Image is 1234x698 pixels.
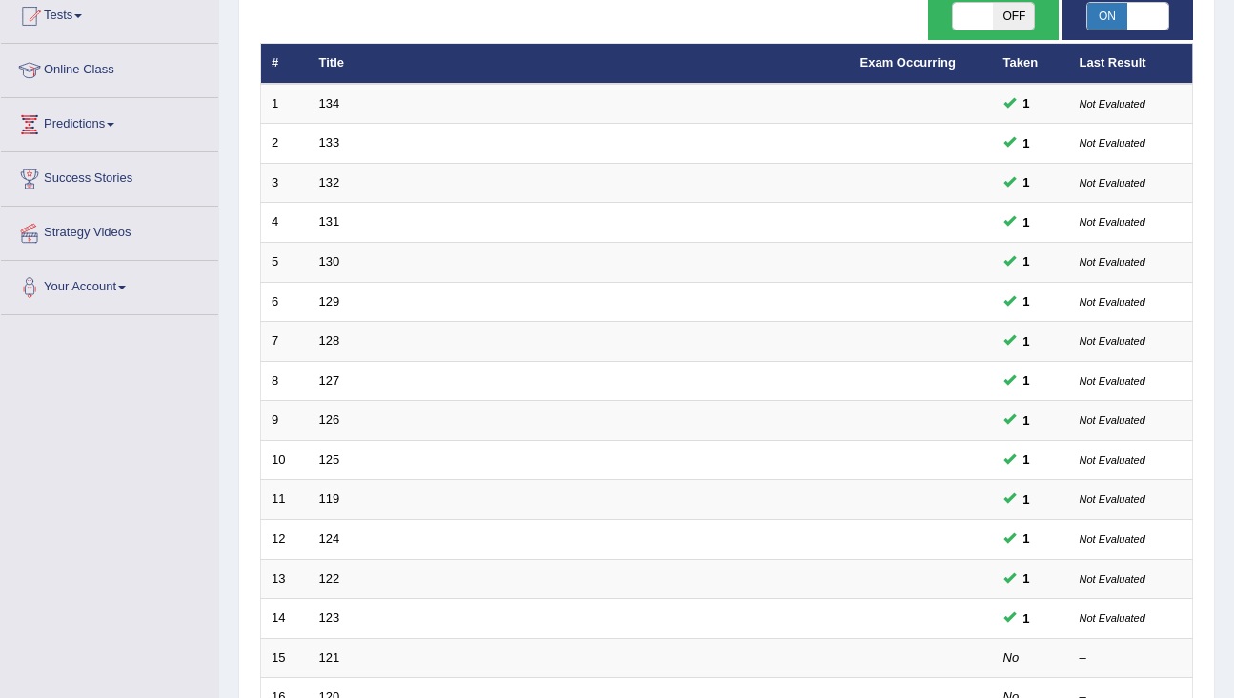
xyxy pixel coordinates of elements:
td: 4 [261,203,309,243]
td: 14 [261,599,309,639]
span: You can still take this question [1016,449,1038,469]
td: 2 [261,124,309,164]
a: 126 [319,412,340,427]
small: Not Evaluated [1080,533,1145,545]
a: 127 [319,373,340,388]
span: You can still take this question [1016,212,1038,232]
span: You can still take this question [1016,608,1038,628]
div: – [1080,649,1183,668]
td: 9 [261,401,309,441]
em: No [1003,650,1020,665]
a: Exam Occurring [860,55,956,70]
td: 13 [261,559,309,599]
span: You can still take this question [1016,251,1038,271]
a: 123 [319,610,340,625]
span: ON [1087,3,1128,30]
a: Predictions [1,98,218,146]
th: Last Result [1069,44,1193,84]
span: OFF [993,3,1034,30]
span: You can still take this question [1016,528,1038,548]
td: 7 [261,322,309,362]
small: Not Evaluated [1080,573,1145,585]
th: # [261,44,309,84]
a: Success Stories [1,152,218,200]
td: 6 [261,282,309,322]
span: You can still take this question [1016,93,1038,113]
small: Not Evaluated [1080,137,1145,149]
small: Not Evaluated [1080,98,1145,110]
th: Taken [993,44,1069,84]
a: 121 [319,650,340,665]
a: Your Account [1,261,218,309]
small: Not Evaluated [1080,256,1145,268]
th: Title [309,44,850,84]
td: 3 [261,163,309,203]
a: 119 [319,491,340,506]
small: Not Evaluated [1080,296,1145,308]
td: 5 [261,243,309,283]
a: Online Class [1,44,218,91]
a: 125 [319,452,340,467]
a: 129 [319,294,340,309]
small: Not Evaluated [1080,216,1145,228]
a: 122 [319,571,340,586]
span: You can still take this question [1016,568,1038,588]
a: Strategy Videos [1,207,218,254]
td: 1 [261,84,309,124]
a: 124 [319,531,340,546]
td: 12 [261,519,309,559]
a: 131 [319,214,340,229]
small: Not Evaluated [1080,612,1145,624]
small: Not Evaluated [1080,375,1145,387]
span: You can still take this question [1016,133,1038,153]
small: Not Evaluated [1080,493,1145,505]
a: 134 [319,96,340,110]
span: You can still take this question [1016,331,1038,351]
span: You can still take this question [1016,410,1038,430]
small: Not Evaluated [1080,177,1145,189]
small: Not Evaluated [1080,454,1145,466]
span: You can still take this question [1016,489,1038,509]
a: 132 [319,175,340,189]
td: 8 [261,361,309,401]
a: 128 [319,333,340,348]
small: Not Evaluated [1080,414,1145,426]
span: You can still take this question [1016,370,1038,390]
a: 130 [319,254,340,269]
span: You can still take this question [1016,291,1038,311]
td: 11 [261,480,309,520]
small: Not Evaluated [1080,335,1145,347]
span: You can still take this question [1016,172,1038,192]
a: 133 [319,135,340,150]
td: 15 [261,638,309,678]
td: 10 [261,440,309,480]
